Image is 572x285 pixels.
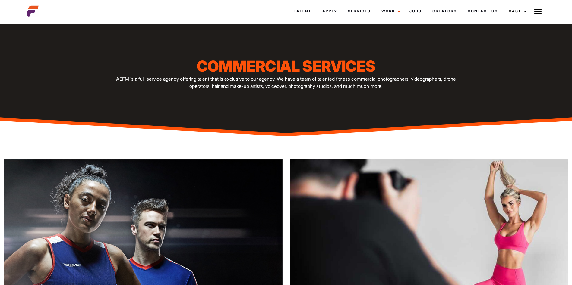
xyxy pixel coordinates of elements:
[343,3,376,19] a: Services
[27,5,39,17] img: cropped-aefm-brand-fav-22-square.png
[317,3,343,19] a: Apply
[534,8,542,15] img: Burger icon
[404,3,427,19] a: Jobs
[114,75,458,90] p: AEFM is a full-service agency offering talent that is exclusive to our agency. We have a team of ...
[503,3,530,19] a: Cast
[376,3,404,19] a: Work
[114,57,458,75] h1: Commercial Services
[288,3,317,19] a: Talent
[427,3,462,19] a: Creators
[462,3,503,19] a: Contact Us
